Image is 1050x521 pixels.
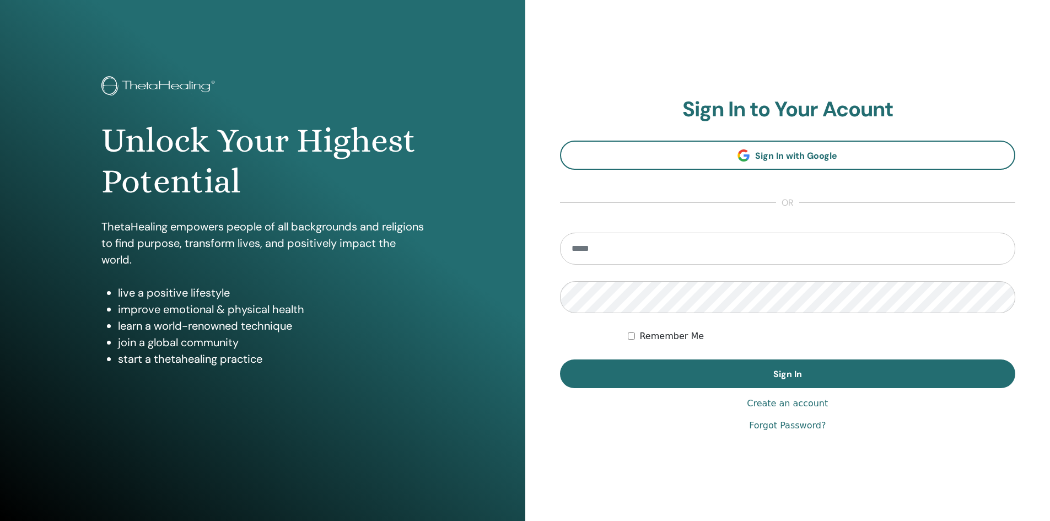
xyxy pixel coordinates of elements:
[118,318,424,334] li: learn a world-renowned technique
[118,284,424,301] li: live a positive lifestyle
[773,368,802,380] span: Sign In
[560,141,1016,170] a: Sign In with Google
[776,196,799,210] span: or
[118,301,424,318] li: improve emotional & physical health
[639,330,704,343] label: Remember Me
[628,330,1015,343] div: Keep me authenticated indefinitely or until I manually logout
[747,397,828,410] a: Create an account
[749,419,826,432] a: Forgot Password?
[101,218,424,268] p: ThetaHealing empowers people of all backgrounds and religions to find purpose, transform lives, a...
[118,334,424,351] li: join a global community
[755,150,837,162] span: Sign In with Google
[101,120,424,202] h1: Unlock Your Highest Potential
[118,351,424,367] li: start a thetahealing practice
[560,359,1016,388] button: Sign In
[560,97,1016,122] h2: Sign In to Your Acount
